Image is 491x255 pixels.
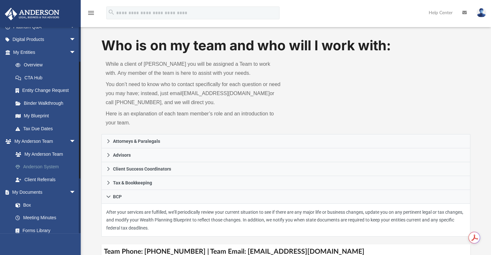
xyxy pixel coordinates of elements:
a: CTA Hub [9,71,86,84]
a: Client Success Coordinators [101,162,471,176]
a: My Anderson Team [9,148,82,161]
i: menu [87,9,95,17]
p: After your services are fulfilled, we’ll periodically review your current situation to see if the... [106,208,466,232]
a: Forms Library [9,224,79,237]
i: search [108,9,115,16]
span: arrow_drop_down [69,135,82,148]
span: arrow_drop_down [69,186,82,199]
h1: Who is on my team and who will I work with: [101,36,471,55]
span: arrow_drop_down [69,46,82,59]
a: [EMAIL_ADDRESS][DOMAIN_NAME] [182,91,270,96]
a: Tax & Bookkeeping [101,176,471,190]
a: Binder Walkthrough [9,97,86,110]
a: Entity Change Request [9,84,86,97]
a: Overview [9,59,86,72]
a: Attorneys & Paralegals [101,134,471,148]
p: While a client of [PERSON_NAME] you will be assigned a Team to work with. Any member of the team ... [106,60,281,78]
a: Anderson System [9,161,86,173]
a: My Blueprint [9,110,82,123]
span: Attorneys & Paralegals [113,139,160,143]
a: My Entitiesarrow_drop_down [5,46,86,59]
p: Here is an explanation of each team member’s role and an introduction to your team. [106,109,281,127]
span: BCP [113,194,122,199]
p: You don’t need to know who to contact specifically for each question or need you may have; instea... [106,80,281,107]
span: arrow_drop_down [69,33,82,46]
img: Anderson Advisors Platinum Portal [3,8,61,20]
a: Client Referrals [9,173,86,186]
a: My Anderson Teamarrow_drop_down [5,135,86,148]
a: Digital Productsarrow_drop_down [5,33,86,46]
div: BCP [101,204,471,237]
a: My Documentsarrow_drop_down [5,186,82,199]
span: Advisors [113,153,131,157]
a: Advisors [101,148,471,162]
a: Tax Due Dates [9,122,86,135]
span: Client Success Coordinators [113,167,171,171]
img: User Pic [476,8,486,17]
a: menu [87,12,95,17]
span: Tax & Bookkeeping [113,181,152,185]
a: Meeting Minutes [9,211,82,224]
a: BCP [101,190,471,204]
a: Box [9,199,79,211]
